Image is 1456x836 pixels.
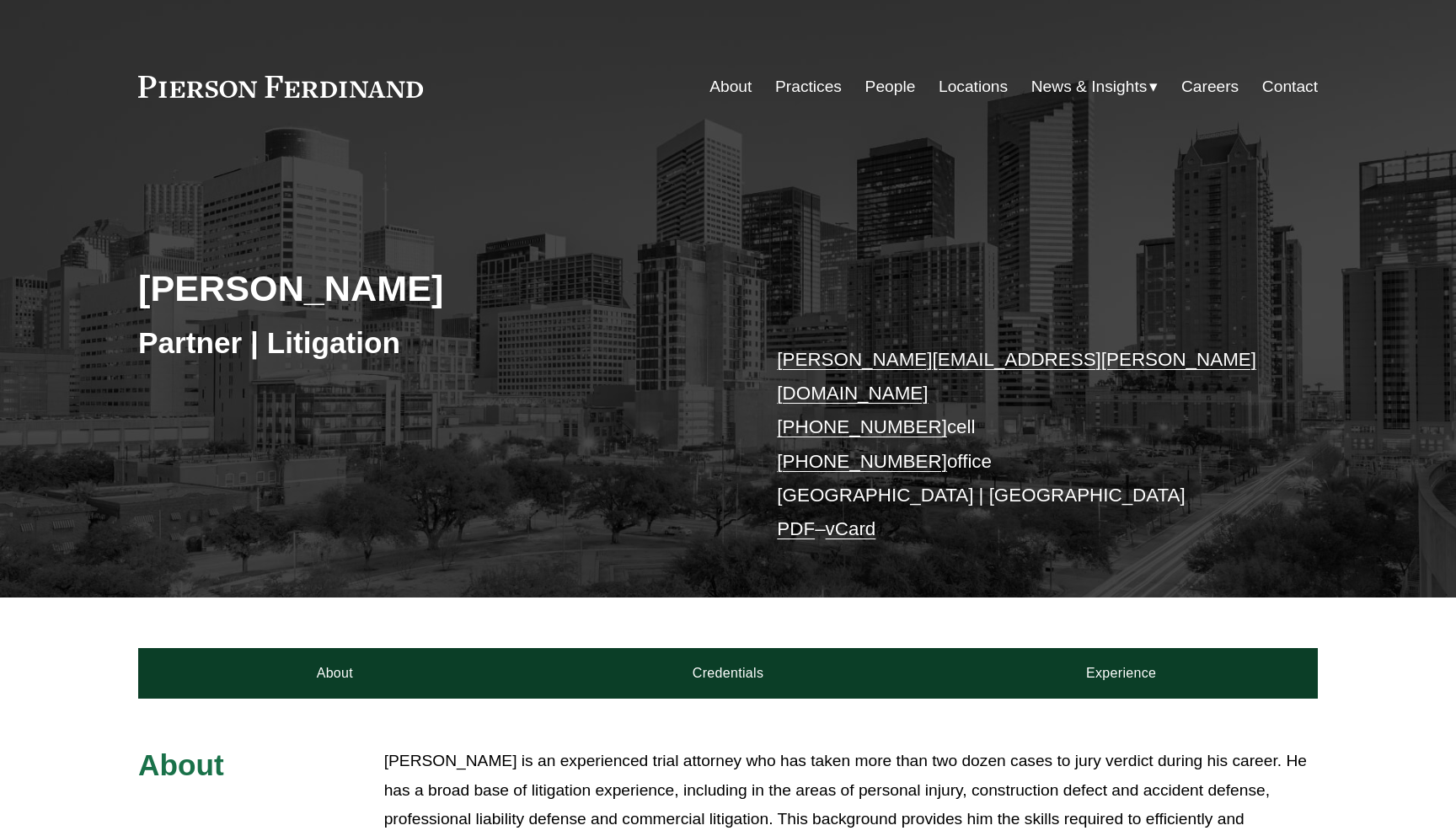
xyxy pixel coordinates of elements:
a: Practices [775,71,842,103]
a: Locations [939,71,1008,103]
a: Credentials [532,648,925,699]
a: About [138,648,532,699]
h3: Partner | Litigation [138,324,728,362]
h2: [PERSON_NAME] [138,266,728,310]
span: News & Insights [1031,72,1148,102]
a: Contact [1262,71,1318,103]
a: vCard [826,518,876,539]
a: [PERSON_NAME][EMAIL_ADDRESS][PERSON_NAME][DOMAIN_NAME] [777,349,1256,404]
a: [PHONE_NUMBER] [777,451,947,472]
a: About [709,71,752,103]
span: About [138,748,224,781]
a: [PHONE_NUMBER] [777,416,947,437]
a: PDF [777,518,815,539]
p: cell office [GEOGRAPHIC_DATA] | [GEOGRAPHIC_DATA] – [777,343,1268,547]
a: Careers [1181,71,1239,103]
a: Experience [924,648,1318,699]
a: People [865,71,916,103]
a: folder dropdown [1031,71,1159,103]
